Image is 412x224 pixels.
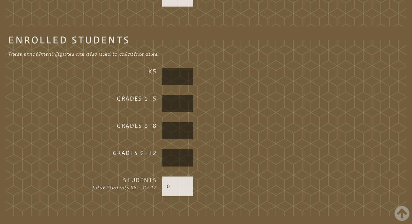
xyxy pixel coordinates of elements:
p: 0 [167,183,188,190]
p: These enrollment figures are also used to calculate dues. [8,50,206,58]
h3: Grades 9–12 [58,149,157,157]
h3: Grades 1–5 [58,95,157,102]
h3: Grades 6–8 [58,122,157,130]
h3: K5 [58,68,157,75]
legend: Enrolled Students [8,36,130,44]
h3: Students [58,177,157,184]
p: Total Students K5 – Gr 12 [58,184,157,192]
